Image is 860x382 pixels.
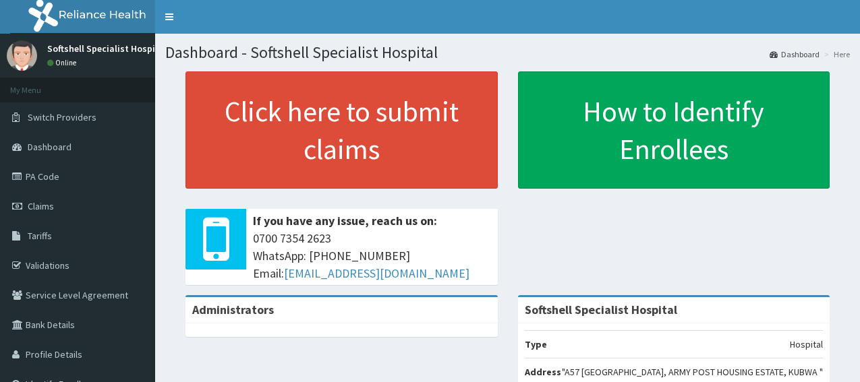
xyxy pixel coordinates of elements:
h1: Dashboard - Softshell Specialist Hospital [165,44,850,61]
b: Address [525,366,561,378]
li: Here [821,49,850,60]
span: Claims [28,200,54,212]
a: Dashboard [770,49,820,60]
strong: Softshell Specialist Hospital [525,302,677,317]
a: [EMAIL_ADDRESS][DOMAIN_NAME] [284,265,469,281]
a: Click here to submit claims [185,71,498,189]
img: User Image [7,40,37,71]
p: Hospital [790,338,823,351]
b: If you have any issue, reach us on: [253,213,437,228]
a: How to Identify Enrollees [518,71,830,189]
p: Softshell Specialist Hospital [47,44,167,53]
p: "A57 [GEOGRAPHIC_DATA], ARMY POST HOUSING ESTATE, KUBWA " [562,365,823,379]
span: Switch Providers [28,111,96,123]
b: Type [525,338,547,350]
span: Dashboard [28,141,71,153]
span: Tariffs [28,230,52,242]
span: 0700 7354 2623 WhatsApp: [PHONE_NUMBER] Email: [253,230,491,282]
b: Administrators [192,302,274,317]
a: Online [47,58,80,67]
